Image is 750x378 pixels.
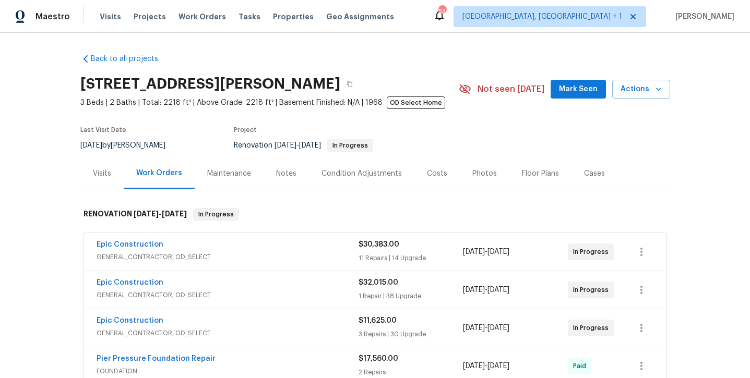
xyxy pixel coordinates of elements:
[239,13,260,20] span: Tasks
[134,210,159,217] span: [DATE]
[93,168,111,179] div: Visits
[387,96,445,109] span: OD Select Home
[136,168,182,178] div: Work Orders
[194,209,238,220] span: In Progress
[463,247,509,257] span: -
[84,208,187,221] h6: RENOVATION
[207,168,251,179] div: Maintenance
[573,323,613,333] span: In Progress
[359,241,399,248] span: $30,383.00
[463,323,509,333] span: -
[359,279,398,286] span: $32,015.00
[299,142,321,149] span: [DATE]
[487,248,509,255] span: [DATE]
[462,11,622,22] span: [GEOGRAPHIC_DATA], [GEOGRAPHIC_DATA] + 1
[551,80,606,99] button: Mark Seen
[359,253,463,263] div: 11 Repairs | 14 Upgrade
[100,11,121,22] span: Visits
[522,168,559,179] div: Floor Plans
[234,142,373,149] span: Renovation
[134,210,187,217] span: -
[80,79,340,89] h2: [STREET_ADDRESS][PERSON_NAME]
[472,168,497,179] div: Photos
[35,11,70,22] span: Maestro
[487,324,509,332] span: [DATE]
[463,286,485,294] span: [DATE]
[359,317,397,324] span: $11,625.00
[80,54,181,64] a: Back to all projects
[487,362,509,370] span: [DATE]
[80,142,102,149] span: [DATE]
[162,210,187,217] span: [DATE]
[273,11,314,22] span: Properties
[275,142,296,149] span: [DATE]
[80,127,126,133] span: Last Visit Date
[573,361,590,371] span: Paid
[487,286,509,294] span: [DATE]
[322,168,402,179] div: Condition Adjustments
[359,291,463,301] div: 1 Repair | 38 Upgrade
[97,328,359,338] span: GENERAL_CONTRACTOR, OD_SELECT
[612,80,670,99] button: Actions
[463,285,509,295] span: -
[573,247,613,257] span: In Progress
[178,11,226,22] span: Work Orders
[478,84,544,94] span: Not seen [DATE]
[234,127,257,133] span: Project
[359,355,398,362] span: $17,560.00
[97,241,163,248] a: Epic Construction
[359,329,463,339] div: 3 Repairs | 30 Upgrade
[463,362,485,370] span: [DATE]
[97,317,163,324] a: Epic Construction
[80,139,178,152] div: by [PERSON_NAME]
[427,168,447,179] div: Costs
[328,142,372,149] span: In Progress
[463,248,485,255] span: [DATE]
[621,83,662,96] span: Actions
[97,366,359,376] span: FOUNDATION
[97,252,359,262] span: GENERAL_CONTRACTOR, OD_SELECT
[134,11,166,22] span: Projects
[97,290,359,300] span: GENERAL_CONTRACTOR, OD_SELECT
[326,11,394,22] span: Geo Assignments
[359,367,463,377] div: 2 Repairs
[559,83,598,96] span: Mark Seen
[340,75,359,93] button: Copy Address
[275,142,321,149] span: -
[80,198,670,231] div: RENOVATION [DATE]-[DATE]In Progress
[671,11,734,22] span: [PERSON_NAME]
[97,279,163,286] a: Epic Construction
[463,324,485,332] span: [DATE]
[97,355,216,362] a: Pier Pressure Foundation Repair
[438,6,446,17] div: 53
[463,361,509,371] span: -
[276,168,296,179] div: Notes
[80,97,459,108] span: 3 Beds | 2 Baths | Total: 2218 ft² | Above Grade: 2218 ft² | Basement Finished: N/A | 1968
[584,168,605,179] div: Cases
[573,285,613,295] span: In Progress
